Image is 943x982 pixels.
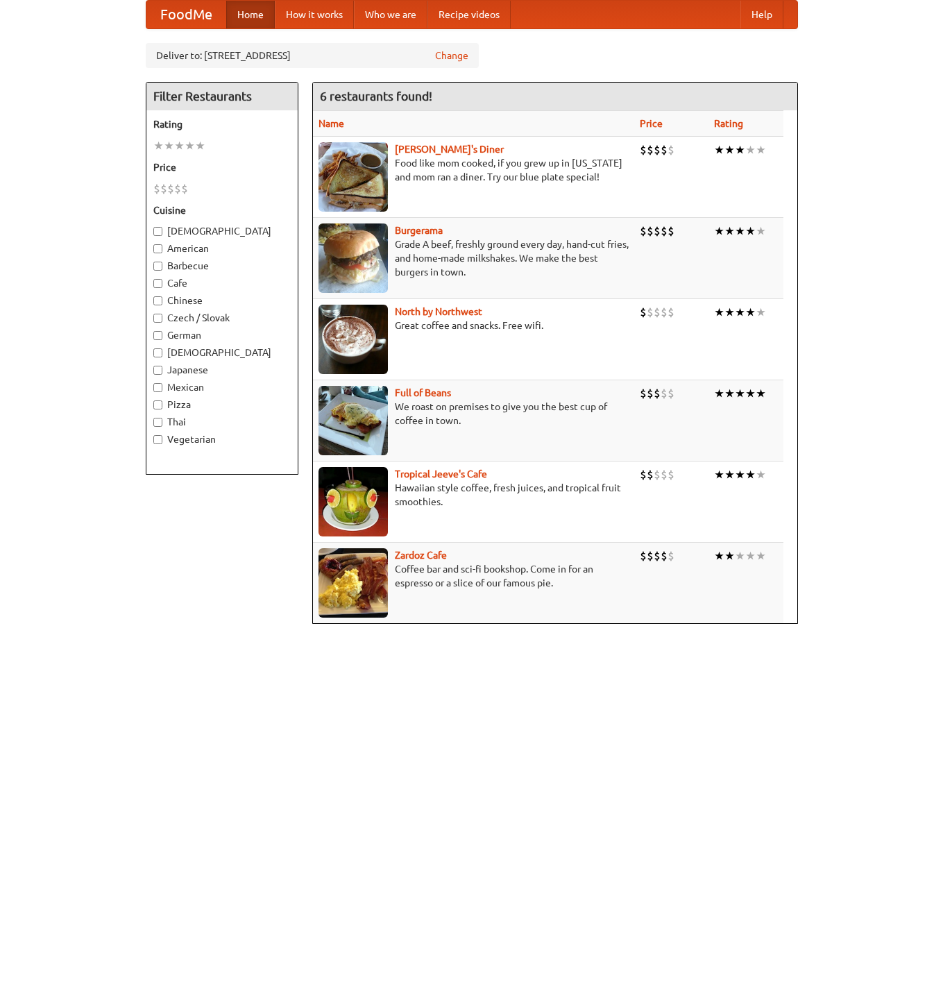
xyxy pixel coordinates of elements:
[318,305,388,374] img: north.jpg
[318,400,629,427] p: We roast on premises to give you the best cup of coffee in town.
[318,237,629,279] p: Grade A beef, freshly ground every day, hand-cut fries, and home-made milkshakes. We make the bes...
[724,142,735,158] li: ★
[640,142,647,158] li: $
[647,386,654,401] li: $
[395,144,504,155] a: [PERSON_NAME]'s Diner
[668,223,674,239] li: $
[153,227,162,236] input: [DEMOGRAPHIC_DATA]
[275,1,354,28] a: How it works
[318,118,344,129] a: Name
[756,386,766,401] li: ★
[318,562,629,590] p: Coffee bar and sci-fi bookshop. Come in for an espresso or a slice of our famous pie.
[745,223,756,239] li: ★
[756,467,766,482] li: ★
[647,223,654,239] li: $
[724,467,735,482] li: ★
[735,223,745,239] li: ★
[153,138,164,153] li: ★
[195,138,205,153] li: ★
[160,181,167,196] li: $
[654,548,661,564] li: $
[661,223,668,239] li: $
[318,386,388,455] img: beans.jpg
[395,306,482,317] a: North by Northwest
[153,435,162,444] input: Vegetarian
[427,1,511,28] a: Recipe videos
[354,1,427,28] a: Who we are
[318,156,629,184] p: Food like mom cooked, if you grew up in [US_STATE] and mom ran a diner. Try our blue plate special!
[640,223,647,239] li: $
[647,142,654,158] li: $
[654,386,661,401] li: $
[714,118,743,129] a: Rating
[654,467,661,482] li: $
[735,386,745,401] li: ★
[167,181,174,196] li: $
[735,467,745,482] li: ★
[226,1,275,28] a: Home
[318,223,388,293] img: burgerama.jpg
[735,548,745,564] li: ★
[395,550,447,561] a: Zardoz Cafe
[661,467,668,482] li: $
[153,366,162,375] input: Japanese
[153,328,291,342] label: German
[668,305,674,320] li: $
[395,387,451,398] a: Full of Beans
[320,90,432,103] ng-pluralize: 6 restaurants found!
[181,181,188,196] li: $
[668,467,674,482] li: $
[654,142,661,158] li: $
[745,305,756,320] li: ★
[647,548,654,564] li: $
[661,142,668,158] li: $
[724,386,735,401] li: ★
[435,49,468,62] a: Change
[153,398,291,412] label: Pizza
[714,386,724,401] li: ★
[714,223,724,239] li: ★
[395,468,487,480] b: Tropical Jeeve's Cafe
[153,418,162,427] input: Thai
[647,467,654,482] li: $
[153,296,162,305] input: Chinese
[153,160,291,174] h5: Price
[661,548,668,564] li: $
[146,1,226,28] a: FoodMe
[395,225,443,236] a: Burgerama
[668,386,674,401] li: $
[153,363,291,377] label: Japanese
[640,467,647,482] li: $
[153,331,162,340] input: German
[153,294,291,307] label: Chinese
[647,305,654,320] li: $
[153,348,162,357] input: [DEMOGRAPHIC_DATA]
[153,259,291,273] label: Barbecue
[174,138,185,153] li: ★
[318,142,388,212] img: sallys.jpg
[318,319,629,332] p: Great coffee and snacks. Free wifi.
[146,43,479,68] div: Deliver to: [STREET_ADDRESS]
[745,142,756,158] li: ★
[724,548,735,564] li: ★
[146,83,298,110] h4: Filter Restaurants
[153,415,291,429] label: Thai
[153,314,162,323] input: Czech / Slovak
[153,383,162,392] input: Mexican
[640,548,647,564] li: $
[318,548,388,618] img: zardoz.jpg
[724,223,735,239] li: ★
[745,548,756,564] li: ★
[668,548,674,564] li: $
[756,223,766,239] li: ★
[153,276,291,290] label: Cafe
[153,203,291,217] h5: Cuisine
[661,305,668,320] li: $
[153,224,291,238] label: [DEMOGRAPHIC_DATA]
[153,346,291,359] label: [DEMOGRAPHIC_DATA]
[174,181,181,196] li: $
